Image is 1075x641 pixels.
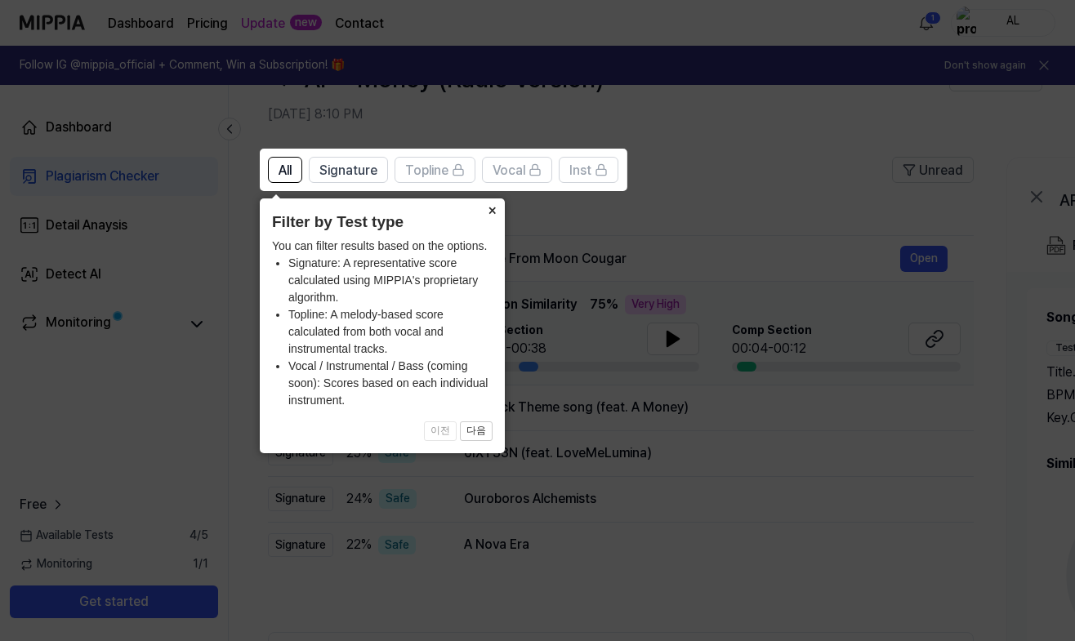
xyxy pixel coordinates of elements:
header: Filter by Test type [272,211,493,234]
button: Topline [395,157,475,183]
button: Vocal [482,157,552,183]
span: Vocal [493,161,525,180]
span: All [279,161,292,180]
li: Vocal / Instrumental / Bass (coming soon): Scores based on each individual instrument. [288,358,493,409]
span: Inst [569,161,591,180]
li: Topline: A melody-based score calculated from both vocal and instrumental tracks. [288,306,493,358]
span: Signature [319,161,377,180]
button: 다음 [460,421,493,441]
button: Inst [559,157,618,183]
span: Topline [405,161,448,180]
li: Signature: A representative score calculated using MIPPIA's proprietary algorithm. [288,255,493,306]
button: Signature [309,157,388,183]
button: All [268,157,302,183]
div: You can filter results based on the options. [272,238,493,409]
button: Close [479,198,505,221]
